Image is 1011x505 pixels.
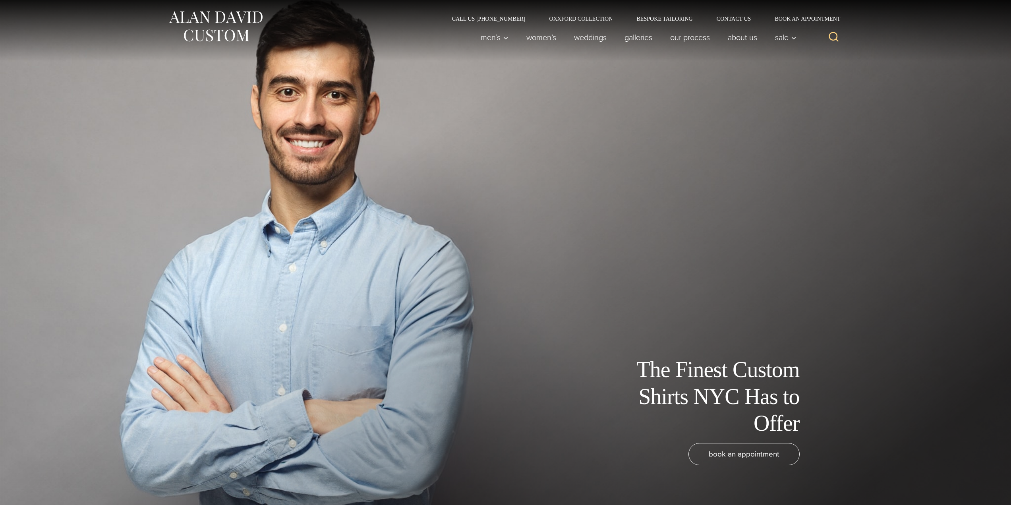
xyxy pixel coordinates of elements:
a: Call Us [PHONE_NUMBER] [440,16,537,21]
span: Men’s [481,33,508,41]
nav: Primary Navigation [472,29,800,45]
a: Contact Us [705,16,763,21]
span: Sale [775,33,796,41]
a: Women’s [517,29,565,45]
a: About Us [719,29,766,45]
button: View Search Form [824,28,843,47]
a: book an appointment [688,443,800,465]
a: Bespoke Tailoring [624,16,704,21]
a: Book an Appointment [763,16,843,21]
h1: The Finest Custom Shirts NYC Has to Offer [621,356,800,437]
a: Our Process [661,29,719,45]
a: Galleries [615,29,661,45]
nav: Secondary Navigation [440,16,843,21]
span: book an appointment [709,448,779,460]
a: Oxxford Collection [537,16,624,21]
img: Alan David Custom [168,9,263,44]
a: weddings [565,29,615,45]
